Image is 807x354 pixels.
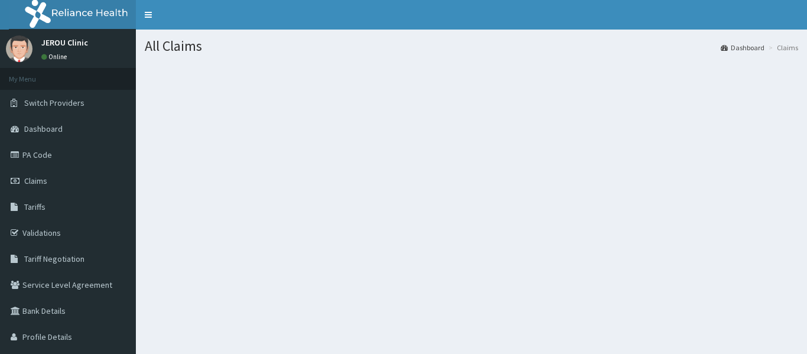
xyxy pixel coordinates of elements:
[41,38,88,47] p: JEROU Clinic
[41,53,70,61] a: Online
[721,43,764,53] a: Dashboard
[6,35,32,62] img: User Image
[24,124,63,134] span: Dashboard
[24,254,84,264] span: Tariff Negotiation
[766,43,798,53] li: Claims
[24,176,47,186] span: Claims
[24,98,84,108] span: Switch Providers
[24,202,45,212] span: Tariffs
[145,38,798,54] h1: All Claims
